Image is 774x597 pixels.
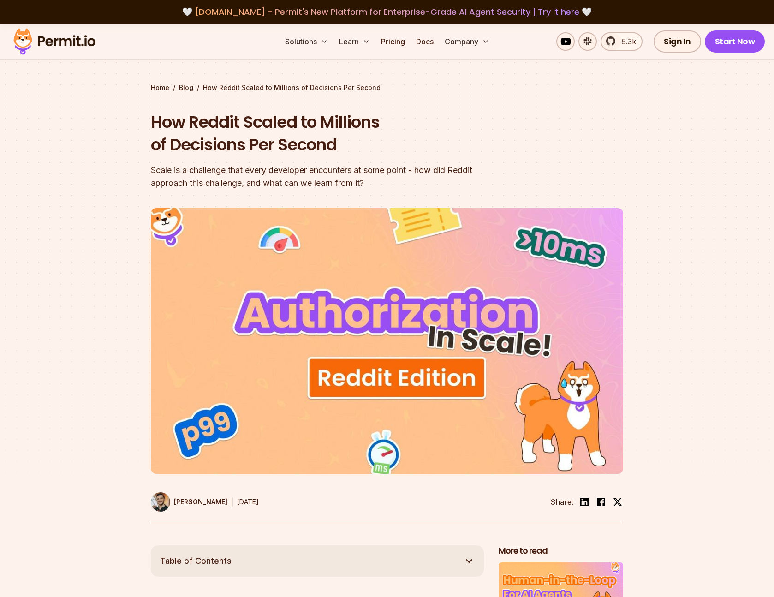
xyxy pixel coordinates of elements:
button: Table of Contents [151,545,484,577]
h2: More to read [499,545,623,557]
span: [DOMAIN_NAME] - Permit's New Platform for Enterprise-Grade AI Agent Security | [195,6,579,18]
img: Permit logo [9,26,100,57]
div: | [231,496,233,507]
a: [PERSON_NAME] [151,492,227,512]
div: 🤍 🤍 [22,6,752,18]
a: Home [151,83,169,92]
a: Try it here [538,6,579,18]
span: Table of Contents [160,555,232,567]
a: Blog [179,83,193,92]
button: Solutions [281,32,332,51]
h1: How Reddit Scaled to Millions of Decisions Per Second [151,111,505,156]
div: Scale is a challenge that every developer encounters at some point - how did Reddit approach this... [151,164,505,190]
time: [DATE] [237,498,259,506]
img: linkedin [579,496,590,507]
img: How Reddit Scaled to Millions of Decisions Per Second [151,208,623,474]
a: Pricing [377,32,409,51]
span: 5.3k [616,36,636,47]
img: twitter [613,497,622,507]
p: [PERSON_NAME] [174,497,227,507]
img: Daniel Bass [151,492,170,512]
a: Start Now [705,30,765,53]
img: facebook [595,496,607,507]
a: Docs [412,32,437,51]
button: Company [441,32,493,51]
button: Learn [335,32,374,51]
li: Share: [550,496,573,507]
a: 5.3k [601,32,643,51]
div: / / [151,83,623,92]
a: Sign In [654,30,701,53]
